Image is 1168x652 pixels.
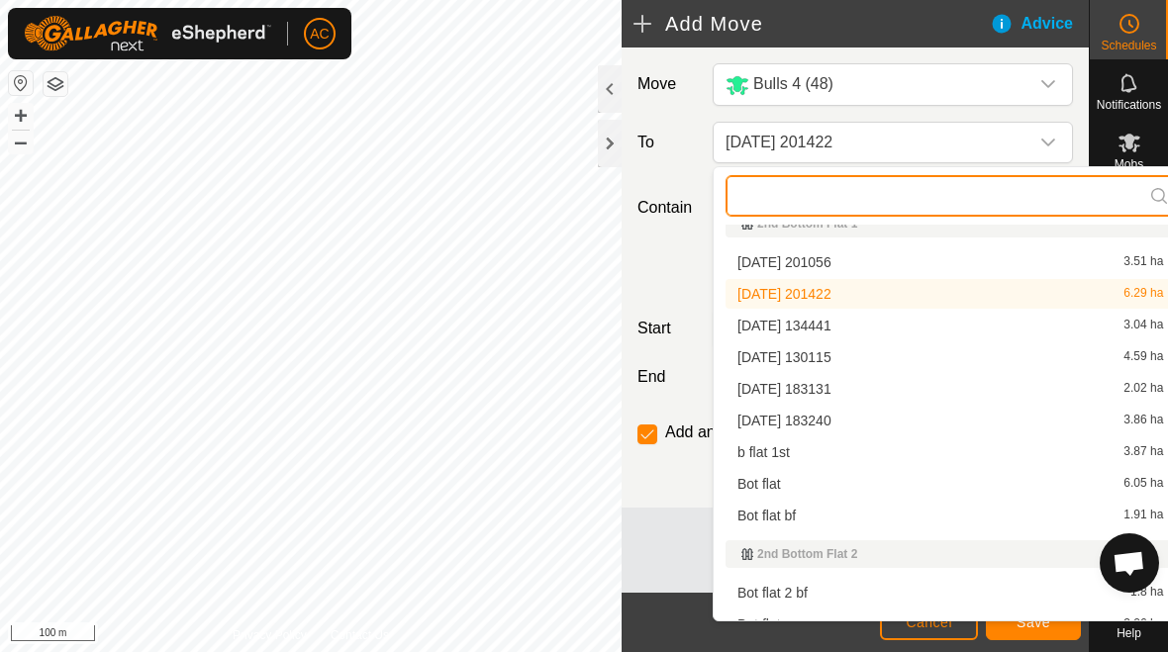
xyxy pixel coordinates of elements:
span: Bulls 4 (48) [753,75,833,92]
div: Advice [990,12,1089,36]
label: Start [630,317,705,340]
h2: Add Move [633,12,990,36]
img: Gallagher Logo [24,16,271,51]
button: Save [986,605,1081,640]
button: Cancel [880,605,978,640]
span: Bot flat 2 bf [737,586,808,600]
span: 3.86 ha [1123,414,1163,427]
span: [DATE] 130115 [737,350,831,364]
span: [DATE] 201056 [737,255,831,269]
span: 1.91 ha [1123,509,1163,522]
span: 3.87 ha [1123,445,1163,459]
div: dropdown trigger [1028,64,1068,105]
span: 4.59 ha [1123,350,1163,364]
span: Save [1017,614,1050,630]
span: 1.8 ha [1130,586,1163,600]
span: Bot flat sun [737,617,807,631]
span: Bot flat bf [737,509,796,522]
label: To [630,122,705,163]
span: Cancel [906,614,952,630]
label: Add another scheduled move [665,424,871,440]
span: 3.51 ha [1123,255,1163,269]
button: + [9,104,33,128]
button: – [9,130,33,153]
span: Notifications [1097,99,1161,111]
span: [DATE] 134441 [737,319,831,332]
span: [DATE] 183131 [737,382,831,396]
span: 6.05 ha [1123,477,1163,491]
div: Open chat [1100,533,1159,593]
button: Map Layers [44,72,67,96]
span: Schedules [1101,40,1156,51]
span: 2025-08-26 201422 [718,123,1028,162]
label: Move [630,63,705,106]
label: Contain [630,196,705,220]
button: Reset Map [9,71,33,95]
span: b flat 1st [737,445,790,459]
span: Bulls 4 [718,64,1028,105]
span: [DATE] 183240 [737,414,831,427]
a: Contact Us [331,626,389,644]
span: 2.02 ha [1123,382,1163,396]
span: [DATE] 201422 [737,287,831,301]
a: Privacy Policy [233,626,307,644]
label: End [630,365,705,389]
div: 2nd Bottom Flat 2 [741,548,1159,560]
span: 6.29 ha [1123,287,1163,301]
span: 3.06 ha [1123,617,1163,631]
span: Bot flat [737,477,781,491]
span: AC [310,24,329,45]
span: 3.04 ha [1123,319,1163,332]
div: dropdown trigger [1028,123,1068,162]
span: Mobs [1115,158,1143,170]
span: Help [1117,627,1141,639]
